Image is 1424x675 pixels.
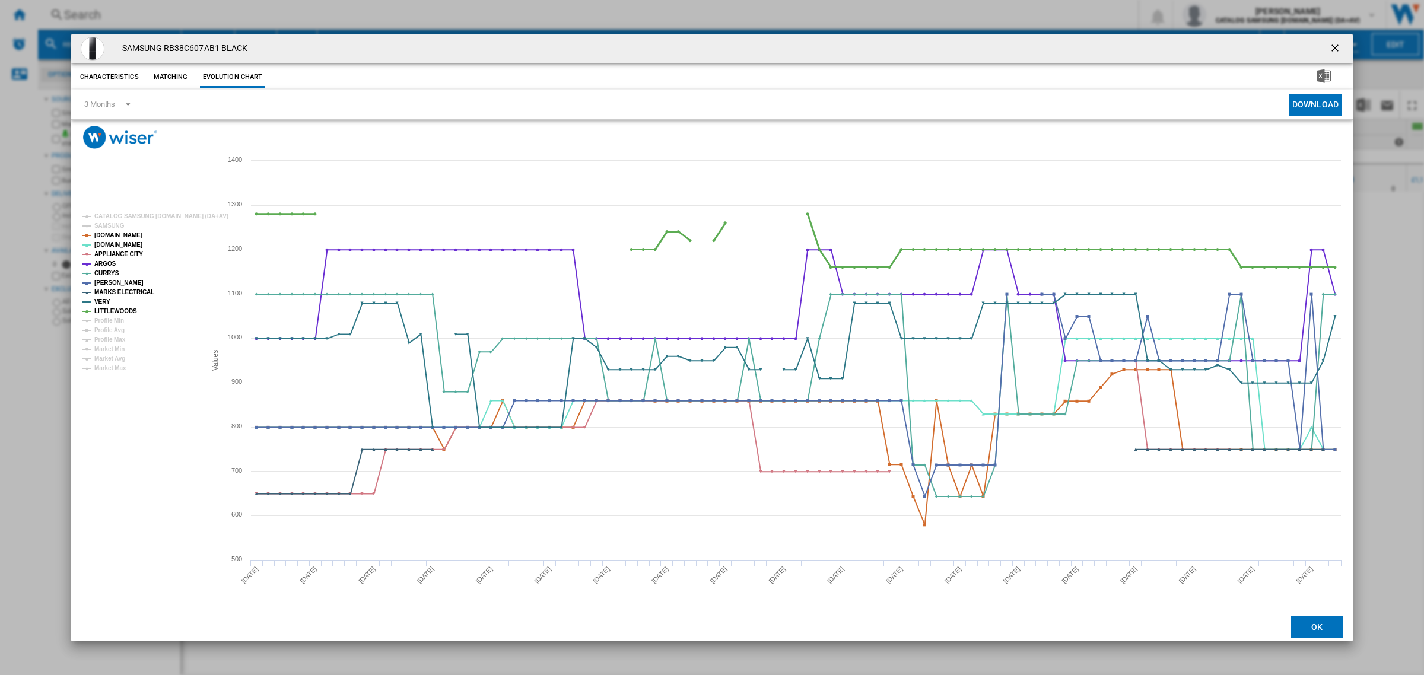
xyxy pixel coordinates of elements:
[228,333,242,340] tspan: 1000
[231,555,242,562] tspan: 500
[1002,565,1021,585] tspan: [DATE]
[231,378,242,385] tspan: 900
[94,365,126,371] tspan: Market Max
[767,565,787,585] tspan: [DATE]
[94,346,125,352] tspan: Market Min
[94,279,144,286] tspan: [PERSON_NAME]
[228,200,242,208] tspan: 1300
[94,270,119,276] tspan: CURRYS
[211,350,220,371] tspan: Values
[708,565,728,585] tspan: [DATE]
[116,43,248,55] h4: SAMSUNG RB38C607AB1 BLACK
[240,565,259,585] tspan: [DATE]
[357,565,377,585] tspan: [DATE]
[81,37,104,61] img: 3563764bb2204828a820f3eb9f820c99_1.jpg
[94,222,125,229] tspan: SAMSUNG
[94,241,142,248] tspan: [DOMAIN_NAME]
[650,565,670,585] tspan: [DATE]
[94,289,154,295] tspan: MARKS ELECTRICAL
[1291,616,1343,638] button: OK
[1178,565,1197,585] tspan: [DATE]
[1317,69,1331,83] img: excel-24x24.png
[228,245,242,252] tspan: 1200
[77,66,142,88] button: Characteristics
[145,66,197,88] button: Matching
[231,467,242,474] tspan: 700
[1329,42,1343,56] ng-md-icon: getI18NText('BUTTONS.CLOSE_DIALOG')
[298,565,318,585] tspan: [DATE]
[943,565,962,585] tspan: [DATE]
[1060,565,1080,585] tspan: [DATE]
[1295,565,1314,585] tspan: [DATE]
[84,100,115,109] div: 3 Months
[94,260,116,267] tspan: ARGOS
[533,565,552,585] tspan: [DATE]
[592,565,611,585] tspan: [DATE]
[94,355,125,362] tspan: Market Avg
[1236,565,1255,585] tspan: [DATE]
[94,232,142,238] tspan: [DOMAIN_NAME]
[71,34,1353,641] md-dialog: Product popup
[1289,94,1342,116] button: Download
[94,336,126,343] tspan: Profile Max
[228,156,242,163] tspan: 1400
[1119,565,1139,585] tspan: [DATE]
[94,251,143,257] tspan: APPLIANCE CITY
[885,565,904,585] tspan: [DATE]
[94,298,110,305] tspan: VERY
[1324,37,1348,61] button: getI18NText('BUTTONS.CLOSE_DIALOG')
[94,317,124,324] tspan: Profile Min
[231,422,242,429] tspan: 800
[94,213,228,219] tspan: CATALOG SAMSUNG [DOMAIN_NAME] (DA+AV)
[416,565,436,585] tspan: [DATE]
[200,66,266,88] button: Evolution chart
[231,511,242,518] tspan: 600
[826,565,846,585] tspan: [DATE]
[94,327,125,333] tspan: Profile Avg
[1298,66,1350,88] button: Download in Excel
[228,289,242,297] tspan: 1100
[474,565,494,585] tspan: [DATE]
[94,308,137,314] tspan: LITTLEWOODS
[83,126,157,149] img: logo_wiser_300x94.png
